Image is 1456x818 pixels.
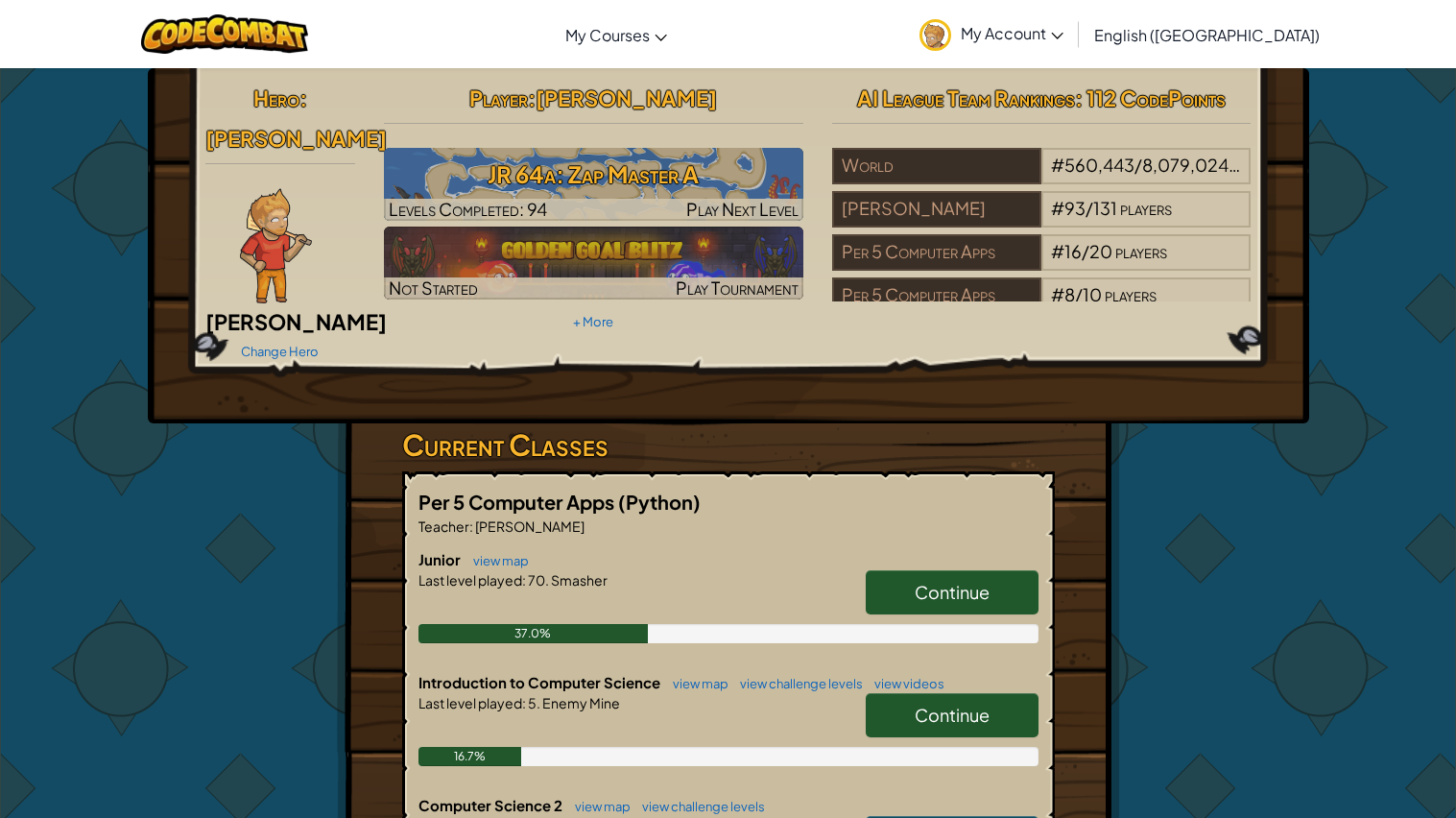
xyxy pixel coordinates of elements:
[1075,84,1226,111] span: : 112 CodePoints
[1064,154,1134,176] span: 560,443
[1085,9,1329,60] a: English ([GEOGRAPHIC_DATA])
[565,799,631,814] a: view map
[915,704,990,726] span: Continue
[402,423,1055,467] h3: Current Classes
[540,694,620,711] span: Enemy Mine
[253,84,299,111] span: Hero
[1051,240,1064,262] span: #
[418,517,469,535] span: Teacher
[418,624,648,643] div: 37.0%
[418,747,522,766] div: 16.7%
[676,277,799,299] span: Play Tournament
[633,799,765,814] a: view challenge levels
[384,148,803,221] img: JR 64a: Zap Master A
[469,517,473,535] span: :
[384,153,803,196] h3: JR 64a: Zap Master A
[730,676,863,691] a: view challenge levels
[1105,283,1157,305] span: players
[418,490,618,514] span: Per 5 Computer Apps
[1134,154,1142,176] span: /
[832,166,1252,188] a: World#560,443/8,079,024players
[832,148,1041,184] div: World
[1083,283,1102,305] span: 10
[549,571,608,589] span: Smasher
[573,314,613,329] a: + More
[473,517,585,535] span: [PERSON_NAME]
[205,308,387,335] span: [PERSON_NAME]
[528,84,536,111] span: :
[832,234,1041,271] div: Per 5 Computer Apps
[526,571,549,589] span: 70.
[389,198,547,220] span: Levels Completed: 94
[832,209,1252,231] a: [PERSON_NAME]#93/131players
[1064,197,1086,219] span: 93
[1086,197,1093,219] span: /
[418,571,522,589] span: Last level played
[1082,240,1089,262] span: /
[919,19,951,51] img: avatar
[1142,154,1240,176] span: 8,079,024
[299,84,307,111] span: :
[384,227,803,300] a: Not StartedPlay Tournament
[618,490,701,514] span: (Python)
[418,550,464,568] span: Junior
[240,188,312,303] img: Ned-Fulmer-Pose.png
[469,84,528,111] span: Player
[1093,197,1117,219] span: 131
[1120,197,1172,219] span: players
[832,277,1041,314] div: Per 5 Computer Apps
[1051,197,1064,219] span: #
[384,227,803,300] img: Golden Goal
[686,198,799,220] span: Play Next Level
[857,84,1075,111] span: AI League Team Rankings
[663,676,728,691] a: view map
[865,676,944,691] a: view videos
[141,14,309,54] img: CodeCombat logo
[241,344,319,359] a: Change Hero
[1051,154,1064,176] span: #
[418,796,565,814] span: Computer Science 2
[522,571,526,589] span: :
[910,4,1073,64] a: My Account
[1064,283,1075,305] span: 8
[961,23,1063,43] span: My Account
[522,694,526,711] span: :
[389,277,478,299] span: Not Started
[832,253,1252,275] a: Per 5 Computer Apps#16/20players
[1089,240,1112,262] span: 20
[1075,283,1083,305] span: /
[915,581,990,603] span: Continue
[418,694,522,711] span: Last level played
[1094,25,1320,45] span: English ([GEOGRAPHIC_DATA])
[832,296,1252,318] a: Per 5 Computer Apps#8/10players
[832,191,1041,228] div: [PERSON_NAME]
[1064,240,1082,262] span: 16
[205,125,387,152] span: [PERSON_NAME]
[384,148,803,221] a: Play Next Level
[418,673,663,691] span: Introduction to Computer Science
[565,25,650,45] span: My Courses
[526,694,540,711] span: 5.
[1051,283,1064,305] span: #
[1115,240,1167,262] span: players
[464,553,529,568] a: view map
[556,9,677,60] a: My Courses
[536,84,717,111] span: [PERSON_NAME]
